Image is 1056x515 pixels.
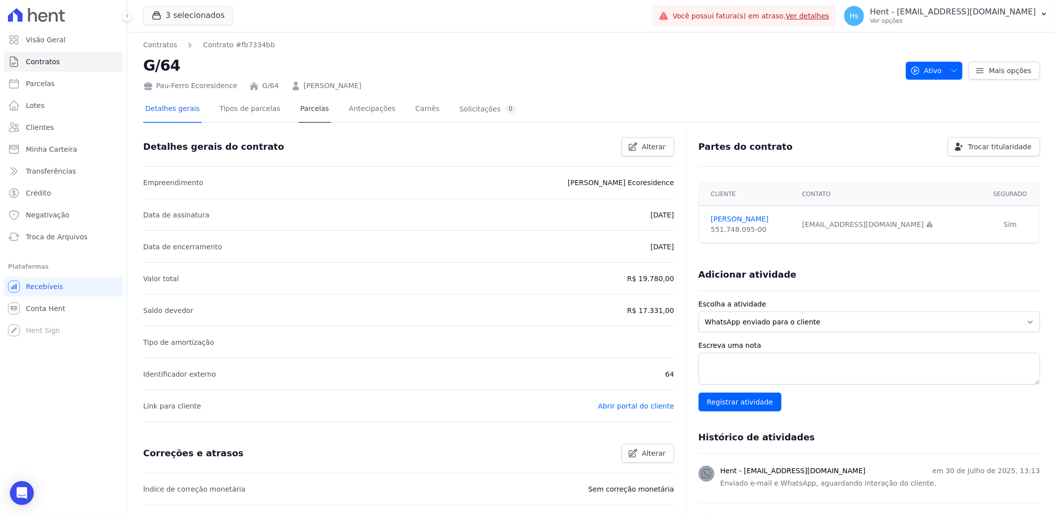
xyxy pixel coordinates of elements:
[588,483,674,495] p: Sem correção monetária
[650,241,674,253] p: [DATE]
[143,177,203,189] p: Empreendimento
[26,210,70,220] span: Negativação
[627,305,674,316] p: R$ 17.331,00
[4,299,123,318] a: Conta Hent
[4,277,123,297] a: Recebíveis
[699,141,793,153] h3: Partes do contrato
[8,261,119,273] div: Plataformas
[143,305,193,316] p: Saldo devedor
[870,7,1036,17] p: Hent - [EMAIL_ADDRESS][DOMAIN_NAME]
[218,97,282,123] a: Tipos de parcelas
[699,299,1040,309] label: Escolha a atividade
[203,40,275,50] a: Contrato #fb7334bb
[298,97,331,123] a: Parcelas
[968,142,1032,152] span: Trocar titularidade
[673,11,829,21] span: Você possui fatura(s) em atraso.
[4,161,123,181] a: Transferências
[457,97,519,123] a: Solicitações0
[720,478,1040,489] p: Enviado e-mail e WhatsApp, aguardando interação do cliente.
[26,101,45,110] span: Lotes
[4,205,123,225] a: Negativação
[948,137,1040,156] a: Trocar titularidade
[262,81,278,91] a: G/64
[699,431,815,443] h3: Histórico de atividades
[26,144,77,154] span: Minha Carteira
[143,209,209,221] p: Data de assinatura
[4,183,123,203] a: Crédito
[850,12,859,19] span: Hs
[505,104,517,114] div: 0
[699,269,796,281] h3: Adicionar atividade
[143,141,284,153] h3: Detalhes gerais do contrato
[143,40,177,50] a: Contratos
[989,66,1032,76] span: Mais opções
[26,188,51,198] span: Crédito
[26,232,88,242] span: Troca de Arquivos
[720,466,866,476] h3: Hent - [EMAIL_ADDRESS][DOMAIN_NAME]
[870,17,1036,25] p: Ver opções
[143,336,214,348] p: Tipo de amortização
[143,273,179,285] p: Valor total
[642,448,666,458] span: Alterar
[981,183,1040,206] th: Segurado
[413,97,441,123] a: Carnês
[932,466,1040,476] p: em 30 de Julho de 2025, 13:13
[627,273,674,285] p: R$ 19.780,00
[642,142,666,152] span: Alterar
[968,62,1040,80] a: Mais opções
[621,137,674,156] a: Alterar
[699,183,796,206] th: Cliente
[621,444,674,463] a: Alterar
[143,40,898,50] nav: Breadcrumb
[910,62,942,80] span: Ativo
[26,122,54,132] span: Clientes
[568,177,674,189] p: [PERSON_NAME] Ecoresidence
[711,214,791,224] a: [PERSON_NAME]
[143,54,898,77] h2: G/64
[4,139,123,159] a: Minha Carteira
[143,483,246,495] p: Índice de correção monetária
[26,35,66,45] span: Visão Geral
[699,393,782,412] input: Registrar atividade
[796,183,981,206] th: Contato
[143,447,244,459] h3: Correções e atrasos
[786,12,829,20] a: Ver detalhes
[4,30,123,50] a: Visão Geral
[598,402,674,410] a: Abrir portal do cliente
[26,79,55,89] span: Parcelas
[143,241,222,253] p: Data de encerramento
[4,74,123,94] a: Parcelas
[143,6,233,25] button: 3 selecionados
[4,117,123,137] a: Clientes
[665,368,674,380] p: 64
[26,304,65,313] span: Conta Hent
[699,340,1040,351] label: Escreva uma nota
[650,209,674,221] p: [DATE]
[143,400,201,412] p: Link para cliente
[802,219,975,230] div: [EMAIL_ADDRESS][DOMAIN_NAME]
[347,97,398,123] a: Antecipações
[459,104,517,114] div: Solicitações
[143,368,216,380] p: Identificador externo
[906,62,963,80] button: Ativo
[4,227,123,247] a: Troca de Arquivos
[4,96,123,115] a: Lotes
[836,2,1056,30] button: Hs Hent - [EMAIL_ADDRESS][DOMAIN_NAME] Ver opções
[304,81,361,91] a: [PERSON_NAME]
[143,40,275,50] nav: Breadcrumb
[26,57,60,67] span: Contratos
[26,282,63,292] span: Recebíveis
[143,97,202,123] a: Detalhes gerais
[143,81,237,91] div: Pau-Ferro Ecoresidence
[4,52,123,72] a: Contratos
[26,166,76,176] span: Transferências
[981,206,1040,243] td: Sim
[711,224,791,235] div: 551.748.095-00
[10,481,34,505] div: Open Intercom Messenger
